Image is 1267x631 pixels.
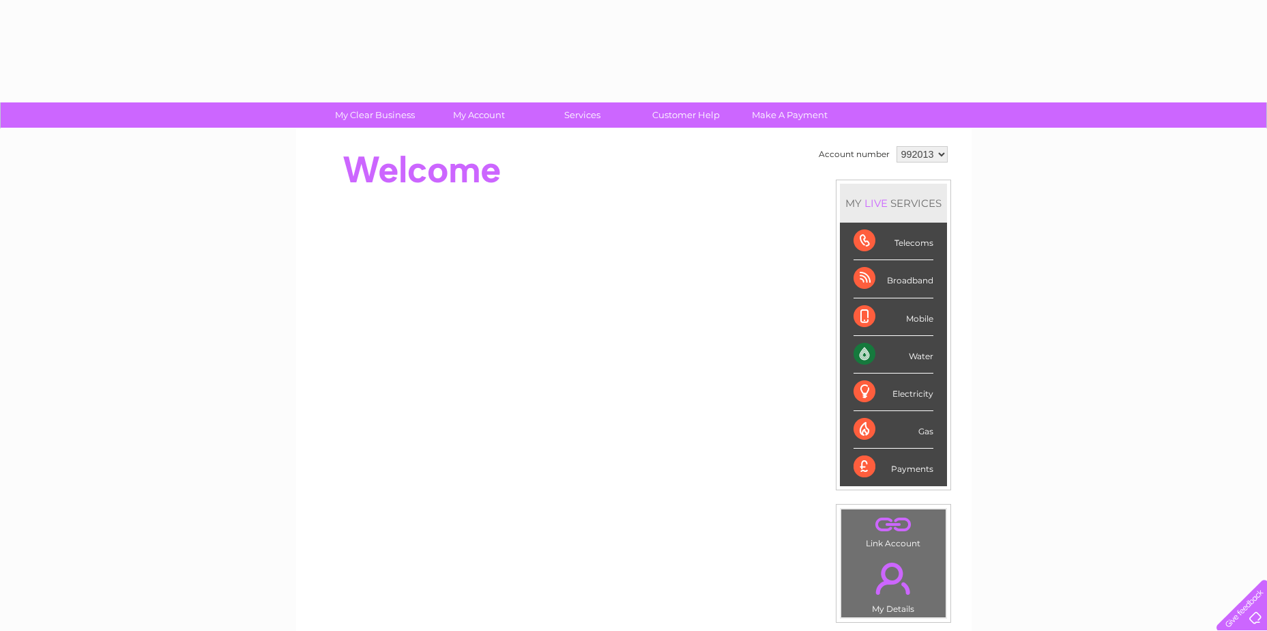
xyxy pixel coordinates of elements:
[854,411,933,449] div: Gas
[840,184,947,223] div: MY SERVICES
[854,298,933,336] div: Mobile
[854,374,933,411] div: Electricity
[319,102,431,128] a: My Clear Business
[630,102,742,128] a: Customer Help
[841,509,946,552] td: Link Account
[854,449,933,486] div: Payments
[841,551,946,618] td: My Details
[862,197,890,210] div: LIVE
[845,513,942,537] a: .
[815,143,893,166] td: Account number
[854,336,933,374] div: Water
[854,223,933,260] div: Telecoms
[845,555,942,602] a: .
[422,102,535,128] a: My Account
[526,102,639,128] a: Services
[733,102,846,128] a: Make A Payment
[854,260,933,298] div: Broadband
